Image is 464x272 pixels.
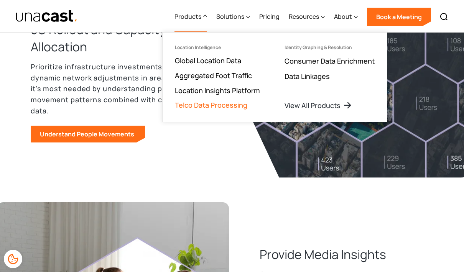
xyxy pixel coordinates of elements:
a: Book a Meeting [367,8,431,26]
div: Solutions [216,12,244,21]
div: Location Intelligence [175,45,221,50]
a: Pricing [259,1,280,33]
img: Search icon [439,12,449,21]
div: Products [174,1,207,33]
p: Prioritize infrastructure investments and dynamic network adjustments in areas where it's most ne... [31,61,204,116]
div: Cookie Preferences [4,250,22,268]
a: View All Products [285,101,352,110]
div: Products [174,12,201,21]
div: Resources [289,1,325,33]
div: Identity Graphing & Resolution [285,45,352,50]
div: About [334,1,358,33]
img: Unacast text logo [15,10,78,23]
nav: Products [162,32,387,122]
div: Resources [289,12,319,21]
a: Location Insights Platform [175,86,260,95]
a: Understand People Movements [31,126,145,143]
h3: 5G Rollout and Capacity Allocation [31,21,204,55]
a: Data Linkages [285,72,330,81]
a: Telco Data Processing [175,100,247,110]
a: home [15,10,78,23]
div: About [334,12,352,21]
a: Global Location Data [175,56,241,65]
a: Consumer Data Enrichment [285,56,375,66]
a: Aggregated Foot Traffic [175,71,252,80]
div: Solutions [216,1,250,33]
h3: Provide Media Insights [260,246,386,263]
